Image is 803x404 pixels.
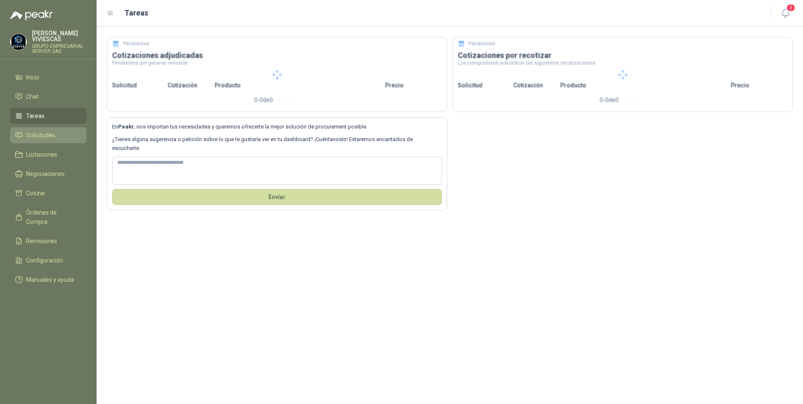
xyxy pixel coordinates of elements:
[26,73,39,82] span: Inicio
[26,131,55,140] span: Solicitudes
[10,272,87,288] a: Manuales y ayuda
[26,208,79,226] span: Órdenes de Compra
[32,30,87,42] p: [PERSON_NAME] VIVIESCAS
[10,205,87,230] a: Órdenes de Compra
[118,123,134,130] b: Peakr
[10,233,87,249] a: Remisiones
[786,4,795,12] span: 2
[10,10,53,20] img: Logo peakr
[26,275,74,284] span: Manuales y ayuda
[32,44,87,54] p: GRUPO EMPRESARIAL SERVER SAS
[10,252,87,268] a: Configuración
[10,127,87,143] a: Solicitudes
[112,135,442,152] p: ¿Tienes alguna sugerencia o petición sobre lo que te gustaría ver en tu dashboard? ¡Cuéntanoslo! ...
[10,166,87,182] a: Negociaciones
[124,7,148,19] h1: Tareas
[26,236,57,246] span: Remisiones
[10,147,87,163] a: Licitaciones
[26,150,57,159] span: Licitaciones
[26,92,39,101] span: Chat
[10,185,87,201] a: Cotizar
[26,256,63,265] span: Configuración
[10,34,26,50] img: Company Logo
[112,123,442,131] p: En , nos importan tus necesidades y queremos ofrecerte la mejor solución de procurement posible.
[26,111,45,121] span: Tareas
[26,189,45,198] span: Cotizar
[10,108,87,124] a: Tareas
[10,89,87,105] a: Chat
[778,6,793,21] button: 2
[112,189,442,205] button: Envíar
[10,69,87,85] a: Inicio
[26,169,65,178] span: Negociaciones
